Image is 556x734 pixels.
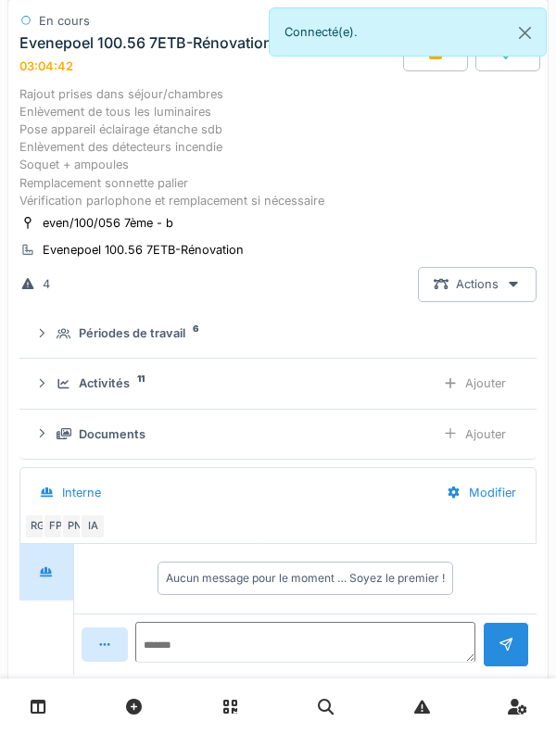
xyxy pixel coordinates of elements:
[79,324,185,342] div: Périodes de travail
[80,513,106,539] div: IA
[24,513,50,539] div: RG
[43,214,173,232] div: even/100/056 7ème - b
[27,317,529,351] summary: Périodes de travail6
[79,374,130,392] div: Activités
[43,241,244,259] div: Evenepoel 100.56 7ETB-Rénovation
[79,425,145,443] div: Documents
[504,8,546,57] button: Close
[269,7,547,57] div: Connecté(e).
[19,34,272,52] div: Evenepoel 100.56 7ETB-Rénovation
[61,513,87,539] div: PN
[427,417,522,451] div: Ajouter
[19,59,73,73] div: 03:04:42
[431,475,532,510] div: Modifier
[62,484,101,501] div: Interne
[43,275,50,293] div: 4
[418,267,537,301] div: Actions
[43,513,69,539] div: FP
[427,366,522,400] div: Ajouter
[39,12,90,30] div: En cours
[27,366,529,400] summary: Activités11Ajouter
[166,570,445,587] div: Aucun message pour le moment … Soyez le premier !
[27,417,529,451] summary: DocumentsAjouter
